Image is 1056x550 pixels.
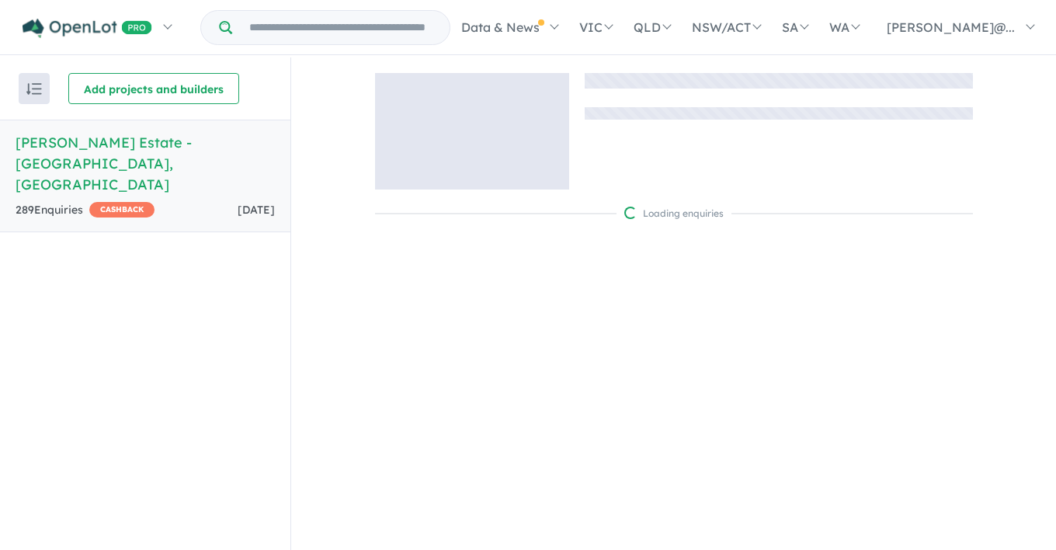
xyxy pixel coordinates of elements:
[624,206,724,221] div: Loading enquiries
[68,73,239,104] button: Add projects and builders
[238,203,275,217] span: [DATE]
[23,19,152,38] img: Openlot PRO Logo White
[26,83,42,95] img: sort.svg
[89,202,155,218] span: CASHBACK
[887,19,1015,35] span: [PERSON_NAME]@...
[16,201,155,220] div: 289 Enquir ies
[16,132,275,195] h5: [PERSON_NAME] Estate - [GEOGRAPHIC_DATA] , [GEOGRAPHIC_DATA]
[235,11,446,44] input: Try estate name, suburb, builder or developer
